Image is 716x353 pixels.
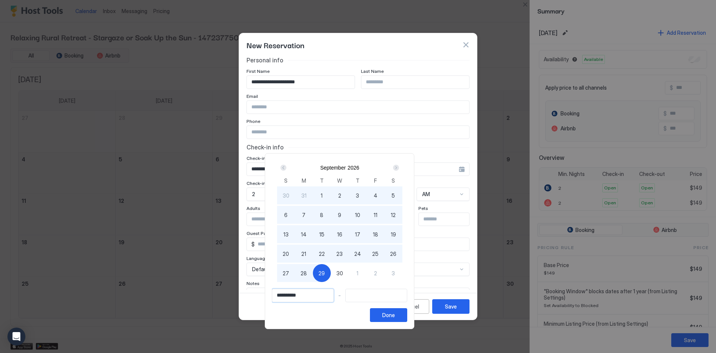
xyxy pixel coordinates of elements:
button: 31 [295,186,313,204]
span: 3 [392,269,395,277]
button: 24 [349,245,367,263]
button: 16 [331,225,349,243]
span: 16 [337,230,342,238]
button: 3 [349,186,367,204]
button: 2 [367,264,384,282]
button: 6 [277,206,295,224]
button: 7 [295,206,313,224]
span: 7 [302,211,305,219]
span: 22 [319,250,325,258]
button: 2 [331,186,349,204]
button: Prev [279,163,289,172]
span: F [374,177,377,185]
span: 26 [390,250,396,258]
button: Done [370,308,407,322]
button: 17 [349,225,367,243]
span: 30 [283,192,289,199]
button: 12 [384,206,402,224]
span: T [320,177,324,185]
div: Done [382,311,395,319]
span: 25 [372,250,379,258]
span: 28 [301,269,307,277]
button: 19 [384,225,402,243]
span: 1 [357,269,358,277]
div: Open Intercom Messenger [7,328,25,346]
button: 10 [349,206,367,224]
span: T [356,177,359,185]
span: 17 [355,230,360,238]
span: 8 [320,211,323,219]
span: 29 [318,269,325,277]
span: 2 [374,269,377,277]
button: 29 [313,264,331,282]
button: 1 [313,186,331,204]
button: 5 [384,186,402,204]
button: Next [390,163,401,172]
button: 18 [367,225,384,243]
button: 9 [331,206,349,224]
span: 21 [301,250,306,258]
span: 2 [338,192,341,199]
button: 22 [313,245,331,263]
span: 20 [283,250,289,258]
span: 24 [354,250,361,258]
button: 1 [349,264,367,282]
span: 4 [374,192,377,199]
button: 4 [367,186,384,204]
button: 14 [295,225,313,243]
button: 26 [384,245,402,263]
span: 3 [356,192,359,199]
span: 31 [301,192,307,199]
span: M [302,177,306,185]
span: 6 [284,211,288,219]
span: S [284,177,288,185]
span: 10 [355,211,360,219]
button: 8 [313,206,331,224]
button: 11 [367,206,384,224]
span: 23 [336,250,343,258]
span: 18 [373,230,378,238]
button: 20 [277,245,295,263]
button: 30 [277,186,295,204]
button: 21 [295,245,313,263]
button: 25 [367,245,384,263]
span: 14 [301,230,307,238]
span: S [392,177,395,185]
button: 30 [331,264,349,282]
button: 15 [313,225,331,243]
button: 3 [384,264,402,282]
button: 13 [277,225,295,243]
input: Input Field [346,289,407,302]
button: 27 [277,264,295,282]
span: 13 [283,230,289,238]
span: 27 [283,269,289,277]
span: 5 [392,192,395,199]
span: 1 [321,192,323,199]
span: 11 [374,211,377,219]
input: Input Field [272,289,333,302]
span: W [337,177,342,185]
span: 12 [391,211,396,219]
button: 2026 [348,165,359,171]
span: 15 [319,230,324,238]
button: 23 [331,245,349,263]
span: 9 [338,211,341,219]
button: September [320,165,346,171]
span: 19 [391,230,396,238]
span: - [338,292,341,299]
button: 28 [295,264,313,282]
span: 30 [336,269,343,277]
